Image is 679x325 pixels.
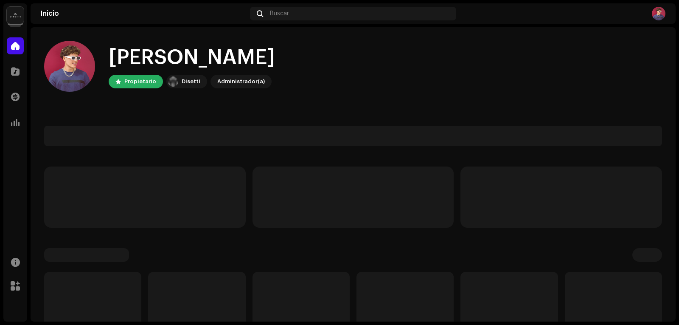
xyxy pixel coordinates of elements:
[109,44,275,71] div: [PERSON_NAME]
[168,76,178,87] img: 02a7c2d3-3c89-4098-b12f-2ff2945c95ee
[270,10,289,17] span: Buscar
[124,76,156,87] div: Propietario
[652,7,665,20] img: 43643642-503d-43fb-a934-43d1973fe0cc
[182,76,200,87] div: Disetti
[217,76,265,87] div: Administrador(a)
[41,10,247,17] div: Inicio
[7,7,24,24] img: 02a7c2d3-3c89-4098-b12f-2ff2945c95ee
[44,41,95,92] img: 43643642-503d-43fb-a934-43d1973fe0cc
